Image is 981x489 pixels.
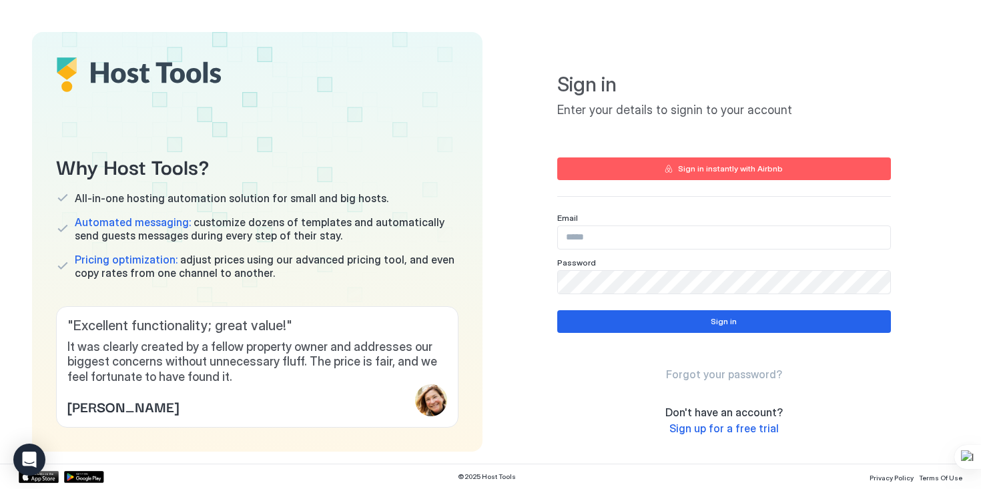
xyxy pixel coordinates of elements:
[665,406,783,419] span: Don't have an account?
[669,422,779,435] span: Sign up for a free trial
[75,215,191,229] span: Automated messaging:
[557,310,891,333] button: Sign in
[56,151,458,181] span: Why Host Tools?
[666,368,782,382] a: Forgot your password?
[557,157,891,180] button: Sign in instantly with Airbnb
[75,253,458,280] span: adjust prices using our advanced pricing tool, and even copy rates from one channel to another.
[870,470,914,484] a: Privacy Policy
[557,213,578,223] span: Email
[67,340,447,385] span: It was clearly created by a fellow property owner and addresses our biggest concerns without unne...
[19,471,59,483] a: App Store
[67,318,447,334] span: " Excellent functionality; great value! "
[557,258,596,268] span: Password
[666,368,782,381] span: Forgot your password?
[75,191,388,205] span: All-in-one hosting automation solution for small and big hosts.
[458,472,516,481] span: © 2025 Host Tools
[870,474,914,482] span: Privacy Policy
[919,470,962,484] a: Terms Of Use
[711,316,737,328] div: Sign in
[67,396,179,416] span: [PERSON_NAME]
[13,444,45,476] div: Open Intercom Messenger
[678,163,783,175] div: Sign in instantly with Airbnb
[64,471,104,483] a: Google Play Store
[557,103,891,118] span: Enter your details to signin to your account
[557,72,891,97] span: Sign in
[669,422,779,436] a: Sign up for a free trial
[75,215,458,242] span: customize dozens of templates and automatically send guests messages during every step of their s...
[75,253,178,266] span: Pricing optimization:
[558,271,890,294] input: Input Field
[919,474,962,482] span: Terms Of Use
[558,226,890,249] input: Input Field
[415,384,447,416] div: profile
